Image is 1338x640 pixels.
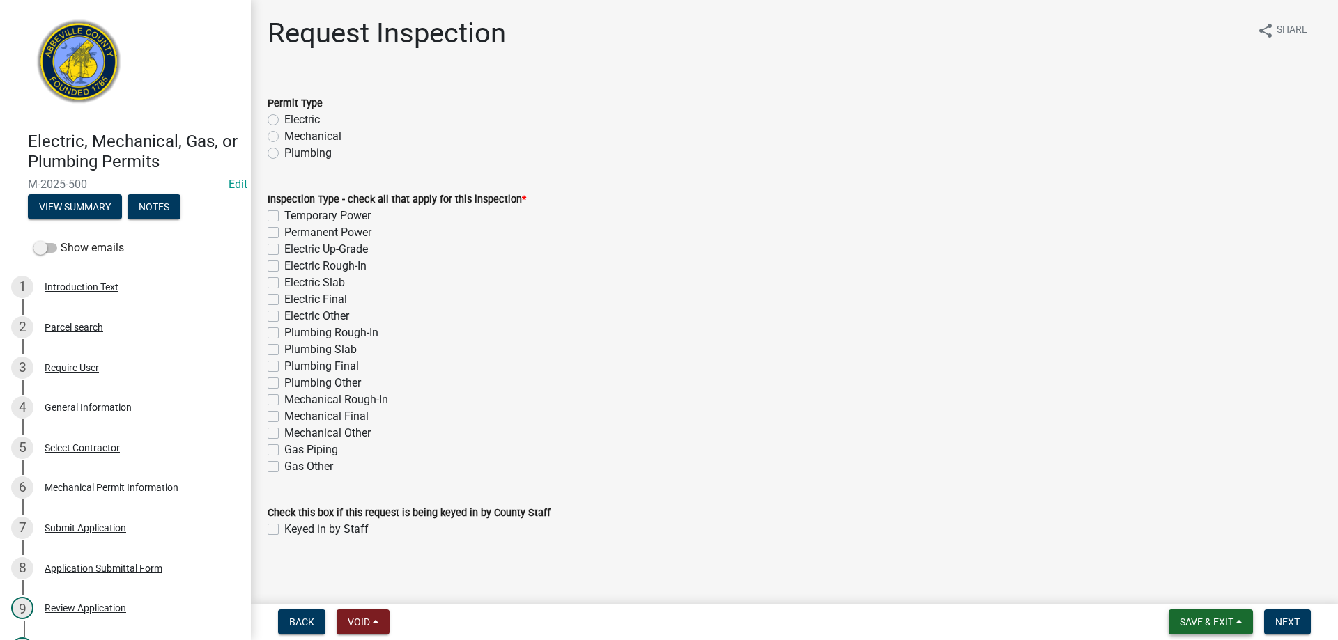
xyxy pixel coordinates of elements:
div: Select Contractor [45,443,120,453]
label: Mechanical Other [284,425,371,442]
label: Permanent Power [284,224,371,241]
div: 2 [11,316,33,338]
label: Electric [284,111,320,128]
div: General Information [45,403,132,412]
label: Electric Rough-In [284,258,367,274]
label: Plumbing [284,145,332,162]
label: Mechanical [284,128,341,145]
wm-modal-confirm: Summary [28,202,122,213]
label: Plumbing Other [284,375,361,391]
wm-modal-confirm: Edit Application Number [229,178,247,191]
button: Void [337,609,390,634]
h1: Request Inspection [268,17,506,50]
label: Inspection Type - check all that apply for this inspection [268,195,526,205]
button: Back [278,609,325,634]
div: 5 [11,437,33,459]
div: 1 [11,276,33,298]
button: Notes [128,194,180,219]
label: Plumbing Final [284,358,359,375]
span: Share [1277,22,1307,39]
button: Save & Exit [1169,609,1253,634]
label: Gas Piping [284,442,338,458]
span: Void [348,616,370,627]
div: Parcel search [45,322,103,332]
span: Back [289,616,314,627]
label: Electric Slab [284,274,345,291]
wm-modal-confirm: Notes [128,202,180,213]
div: 4 [11,396,33,419]
img: Abbeville County, South Carolina [28,15,130,117]
button: shareShare [1246,17,1318,44]
div: 6 [11,476,33,499]
div: 8 [11,557,33,579]
div: Mechanical Permit Information [45,483,178,492]
label: Keyed in by Staff [284,521,369,538]
button: View Summary [28,194,122,219]
label: Gas Other [284,458,333,475]
a: Edit [229,178,247,191]
label: Electric Final [284,291,347,308]
div: Introduction Text [45,282,118,292]
div: Require User [45,363,99,373]
label: Check this box if this request is being keyed in by County Staff [268,508,551,518]
button: Next [1264,609,1311,634]
i: share [1257,22,1274,39]
label: Plumbing Slab [284,341,357,358]
span: Save & Exit [1180,616,1233,627]
label: Electric Up-Grade [284,241,368,258]
div: Review Application [45,603,126,613]
label: Electric Other [284,308,349,325]
label: Show emails [33,240,124,256]
label: Mechanical Final [284,408,369,425]
div: Submit Application [45,523,126,533]
label: Permit Type [268,99,323,109]
span: Next [1275,616,1300,627]
div: 7 [11,517,33,539]
label: Temporary Power [284,208,371,224]
label: Plumbing Rough-In [284,325,378,341]
h4: Electric, Mechanical, Gas, or Plumbing Permits [28,132,240,172]
label: Mechanical Rough-In [284,391,388,408]
div: 9 [11,597,33,619]
div: 3 [11,357,33,379]
span: M-2025-500 [28,178,223,191]
div: Application Submittal Form [45,563,162,573]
